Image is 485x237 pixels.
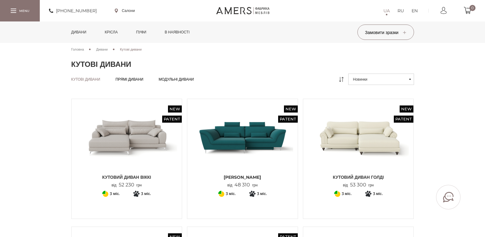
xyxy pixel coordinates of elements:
[192,174,293,180] span: [PERSON_NAME]
[397,7,404,14] a: RU
[71,47,84,52] span: Головна
[227,182,258,188] p: від грн
[162,116,182,123] span: Patent
[111,182,142,188] p: від грн
[159,77,194,82] a: Модульні дивани
[110,190,120,197] span: 3 міс.
[365,30,406,35] span: Замовити зразки
[232,182,252,188] span: 48 310
[67,21,91,43] a: Дивани
[308,174,409,180] span: Кутовий диван ГОЛДІ
[76,174,177,180] span: Кутовий диван ВІККІ
[373,190,383,197] span: 3 міс.
[357,25,414,40] button: Замовити зразки
[257,190,267,197] span: 3 міс.
[160,21,194,43] a: в наявності
[342,190,352,197] span: 3 міс.
[469,5,476,11] span: 0
[100,21,122,43] a: Крісла
[71,60,414,69] h1: Кутові дивани
[115,77,143,82] a: Прямі дивани
[117,182,136,188] span: 52 230
[308,104,409,188] a: New Patent Кутовий диван ГОЛДІ Кутовий диван ГОЛДІ Кутовий диван ГОЛДІ від53 300грн
[412,7,418,14] a: EN
[348,74,414,85] button: Новинки
[132,21,151,43] a: Пуфи
[192,104,293,188] a: New Patent Кутовий Диван Грейсі Кутовий Диван Грейсі [PERSON_NAME] від48 310грн
[278,116,298,123] span: Patent
[96,47,108,52] a: Дивани
[96,47,108,52] span: Дивани
[400,105,413,113] span: New
[141,190,151,197] span: 3 міс.
[226,190,236,197] span: 3 міс.
[348,182,368,188] span: 53 300
[71,47,84,52] a: Головна
[394,116,413,123] span: Patent
[343,182,374,188] p: від грн
[49,7,97,14] a: [PHONE_NUMBER]
[383,7,390,14] a: UA
[284,105,298,113] span: New
[115,8,135,13] a: Салони
[168,105,182,113] span: New
[76,104,177,188] a: New Patent Кутовий диван ВІККІ Кутовий диван ВІККІ Кутовий диван ВІККІ від52 230грн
